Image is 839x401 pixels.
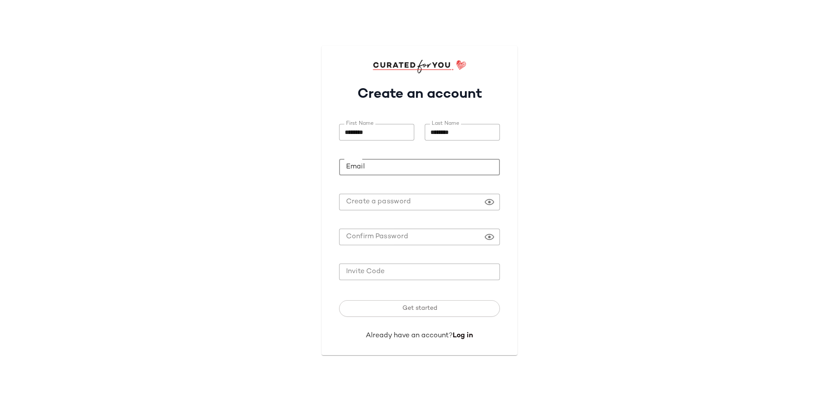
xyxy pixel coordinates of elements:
a: Log in [453,332,473,339]
h1: Create an account [339,73,500,110]
span: Already have an account? [366,332,453,339]
button: Get started [339,300,500,317]
span: Get started [402,305,437,312]
img: cfy_login_logo.DGdB1djN.svg [373,60,467,73]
